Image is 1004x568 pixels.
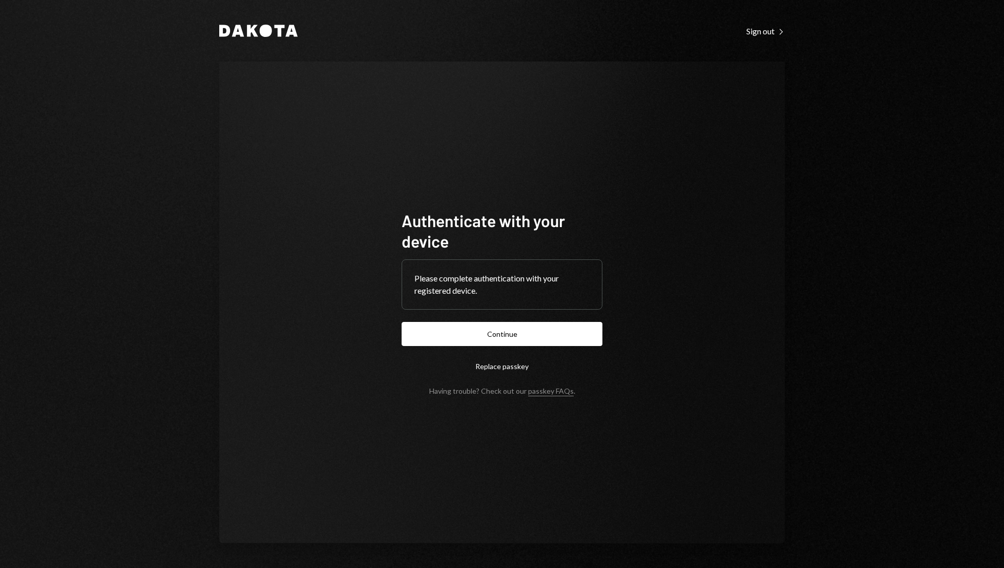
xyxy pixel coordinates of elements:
button: Continue [402,322,602,346]
a: passkey FAQs [528,387,574,396]
h1: Authenticate with your device [402,210,602,251]
a: Sign out [746,25,785,36]
button: Replace passkey [402,354,602,378]
div: Sign out [746,26,785,36]
div: Having trouble? Check out our . [429,387,575,395]
div: Please complete authentication with your registered device. [414,272,590,297]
